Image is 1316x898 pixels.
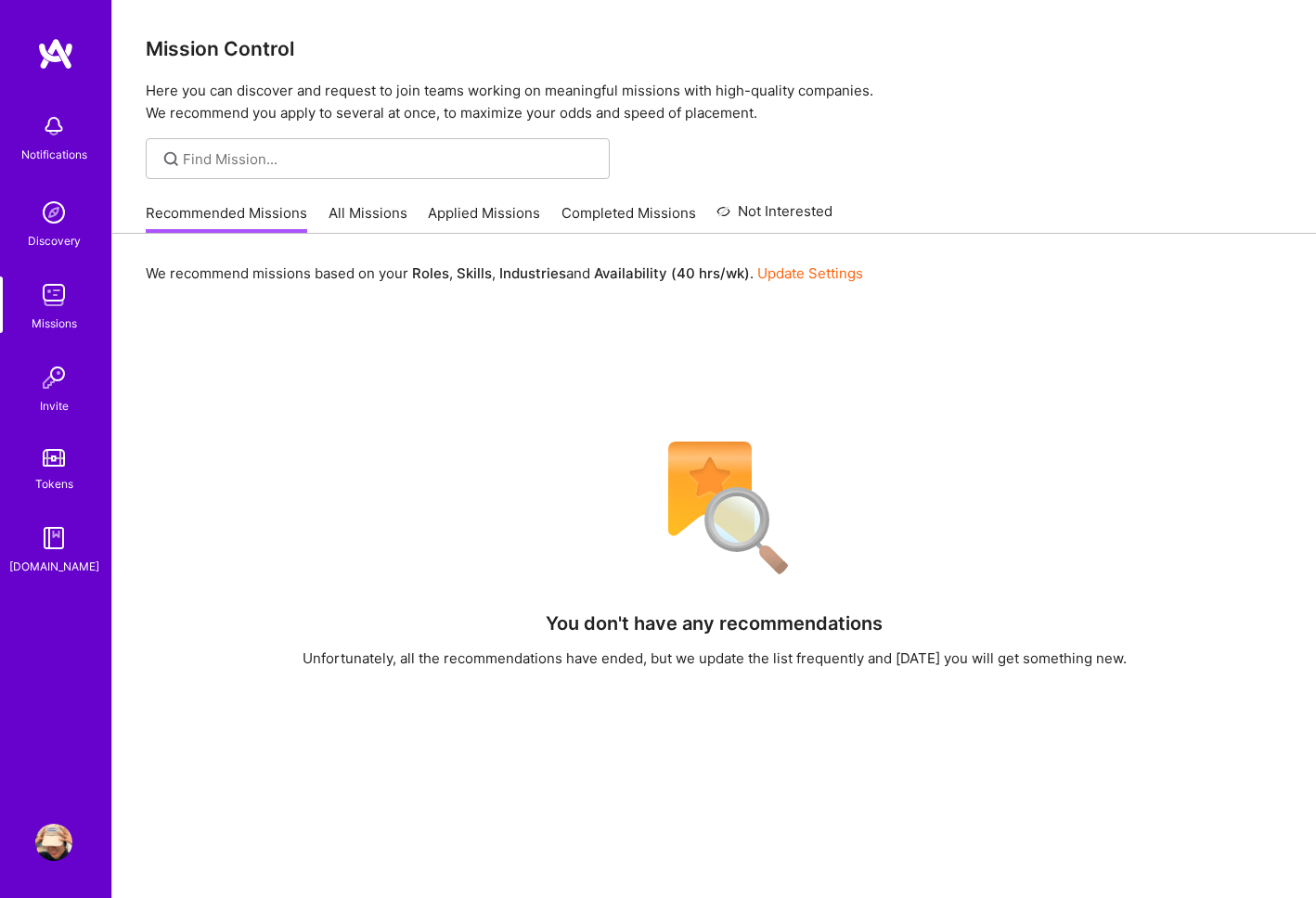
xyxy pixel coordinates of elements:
[32,314,77,333] div: Missions
[146,263,863,283] p: We recommend missions based on your , , and .
[35,359,72,396] img: Invite
[35,276,72,314] img: teamwork
[561,203,696,234] a: Completed Missions
[28,231,81,250] div: Discovery
[329,203,407,234] a: All Missions
[40,396,69,416] div: Invite
[757,264,863,282] a: Update Settings
[35,824,72,861] img: User Avatar
[35,108,72,145] img: bell
[428,203,540,234] a: Applied Missions
[499,264,566,282] b: Industries
[31,824,77,861] a: User Avatar
[457,264,492,282] b: Skills
[37,37,74,71] img: logo
[35,194,72,231] img: discovery
[35,520,72,557] img: guide book
[303,648,1127,668] div: Unfortunately, all the recommendations have ended, but we update the list frequently and [DATE] y...
[594,264,750,282] b: Availability (40 hrs/wk)
[43,449,65,467] img: tokens
[146,37,1283,60] h3: Mission Control
[161,148,182,170] i: icon SearchGrey
[146,203,307,234] a: Recommended Missions
[9,557,99,576] div: [DOMAIN_NAME]
[546,612,883,635] h4: You don't have any recommendations
[35,474,73,494] div: Tokens
[183,149,596,169] input: Find Mission...
[21,145,87,164] div: Notifications
[636,430,793,587] img: No Results
[412,264,449,282] b: Roles
[146,80,1283,124] p: Here you can discover and request to join teams working on meaningful missions with high-quality ...
[716,200,832,234] a: Not Interested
